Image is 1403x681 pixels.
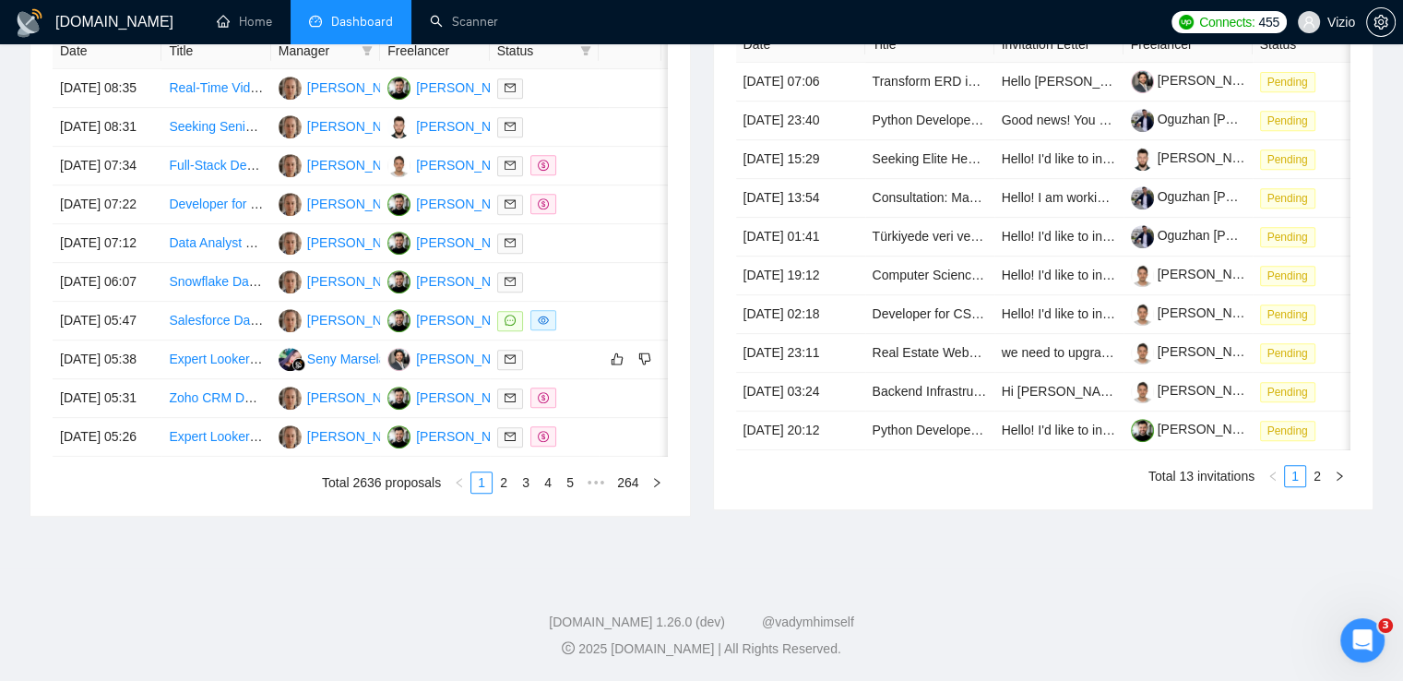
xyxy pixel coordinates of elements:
[1131,70,1154,93] img: c1iHAWsia0nR1HqZj7vVdqmwNk4pmB-p2SbHqtLkLcsy6A5cpGJWWhAL0dvfcHp1m_
[581,472,611,494] li: Next 5 Pages
[161,69,270,108] td: Real-Time Video Analytics Application Development for Restaurant Monitoring
[611,352,624,366] span: like
[279,77,302,100] img: SK
[646,472,668,494] li: Next Page
[217,14,272,30] a: homeHome
[279,41,354,61] span: Manager
[505,392,516,403] span: mail
[279,196,413,210] a: SK[PERSON_NAME]
[161,302,270,340] td: Salesforce Data Export and Analysis Specialist Needed
[279,118,413,133] a: SK[PERSON_NAME]
[651,477,662,488] span: right
[638,352,651,366] span: dislike
[169,80,613,95] a: Real-Time Video Analytics Application Development for Restaurant Monitoring
[581,472,611,494] span: •••
[1131,380,1154,403] img: c1sGyc0tS3VywFu0Q1qLRXcqIiODtDiXfDsmHSIhCKdMYcQzZUth1CaYC0fI_-Ex3Q
[271,33,380,69] th: Manager
[15,639,1388,659] div: 2025 [DOMAIN_NAME] | All Rights Reserved.
[279,348,302,371] img: SM
[1131,419,1154,442] img: c1ntb8EfcD4fRDMbFL2Ids_X2UMrq9QxXvC47xuukCApDWBZibKjrGYSBPBEYnsGNA
[53,147,161,185] td: [DATE] 07:34
[169,313,485,328] a: Salesforce Data Export and Analysis Specialist Needed
[1260,423,1323,437] a: Pending
[1306,465,1328,487] li: 2
[387,234,522,249] a: OG[PERSON_NAME]
[169,274,428,289] a: Snowflake Data Warehousing Expert Needed
[161,185,270,224] td: Developer for Web, Mobile, and AI Integration
[279,387,302,410] img: SK
[387,196,522,210] a: OG[PERSON_NAME]
[505,237,516,248] span: mail
[161,263,270,302] td: Snowflake Data Warehousing Expert Needed
[505,82,516,93] span: mail
[865,27,994,63] th: Title
[53,108,161,147] td: [DATE] 08:31
[1285,466,1305,486] a: 1
[430,14,498,30] a: searchScanner
[387,312,522,327] a: OG[PERSON_NAME]
[309,15,322,28] span: dashboard
[634,348,656,370] button: dislike
[865,412,994,450] td: Python Developer Needed: Smartsheet Ticket Automation + Data Reconciliation (Sales, Power BI & SAP)
[279,273,413,288] a: SK[PERSON_NAME]
[1260,266,1315,286] span: Pending
[736,257,865,295] td: [DATE] 19:12
[1260,268,1323,282] a: Pending
[1260,305,1315,325] span: Pending
[865,179,994,218] td: Consultation: Managing Freelance Earnings Efficiently
[646,472,668,494] button: right
[471,472,492,493] a: 1
[454,477,465,488] span: left
[1260,190,1323,205] a: Pending
[1284,465,1306,487] li: 1
[53,33,161,69] th: Date
[1260,151,1323,166] a: Pending
[53,340,161,379] td: [DATE] 05:38
[387,154,410,177] img: BC
[448,472,470,494] li: Previous Page
[279,193,302,216] img: SK
[1260,74,1323,89] a: Pending
[416,194,522,214] div: [PERSON_NAME]
[736,63,865,102] td: [DATE] 07:06
[1260,188,1315,209] span: Pending
[387,348,410,371] img: OK
[279,428,413,443] a: SK[PERSON_NAME]
[606,348,628,370] button: like
[505,160,516,171] span: mail
[307,155,413,175] div: [PERSON_NAME]
[161,33,270,69] th: Title
[1260,306,1323,321] a: Pending
[1260,421,1315,441] span: Pending
[416,426,522,447] div: [PERSON_NAME]
[307,78,413,98] div: [PERSON_NAME]
[736,218,865,257] td: [DATE] 01:41
[169,197,430,211] a: Developer for Web, Mobile, and AI Integration
[387,351,560,365] a: OK[PERSON_NAME] Yalcin
[873,190,1183,205] a: Consultation: Managing Freelance Earnings Efficiently
[1131,341,1154,364] img: c1sGyc0tS3VywFu0Q1qLRXcqIiODtDiXfDsmHSIhCKdMYcQzZUth1CaYC0fI_-Ex3Q
[865,257,994,295] td: Computer Science Engineer/software engineer to build a graphical user interface
[516,472,536,493] a: 3
[387,389,522,404] a: OG[PERSON_NAME]
[1262,465,1284,487] button: left
[387,77,410,100] img: OG
[279,309,302,332] img: SK
[169,390,461,405] a: Zoho CRM Dashboard Optimization for KPI Metrics
[1267,471,1278,482] span: left
[416,310,522,330] div: [PERSON_NAME]
[762,615,854,629] a: @vadymhimself
[279,351,386,365] a: SMSeny Marsela
[1131,189,1320,204] a: Oguzhan [PERSON_NAME]
[1253,27,1382,63] th: Status
[161,340,270,379] td: Expert Looker Studio Dashboard Builder Needed
[577,37,595,65] span: filter
[416,388,522,408] div: [PERSON_NAME]
[1260,382,1315,402] span: Pending
[994,27,1124,63] th: Invitation Letter
[307,271,413,292] div: [PERSON_NAME]
[505,315,516,326] span: message
[279,157,413,172] a: SK[PERSON_NAME]
[387,115,410,138] img: MC
[873,151,1365,166] a: Seeking Elite Healthtech Agency: Equity-Only. Pilot Secured, Revenue Pipeline Ready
